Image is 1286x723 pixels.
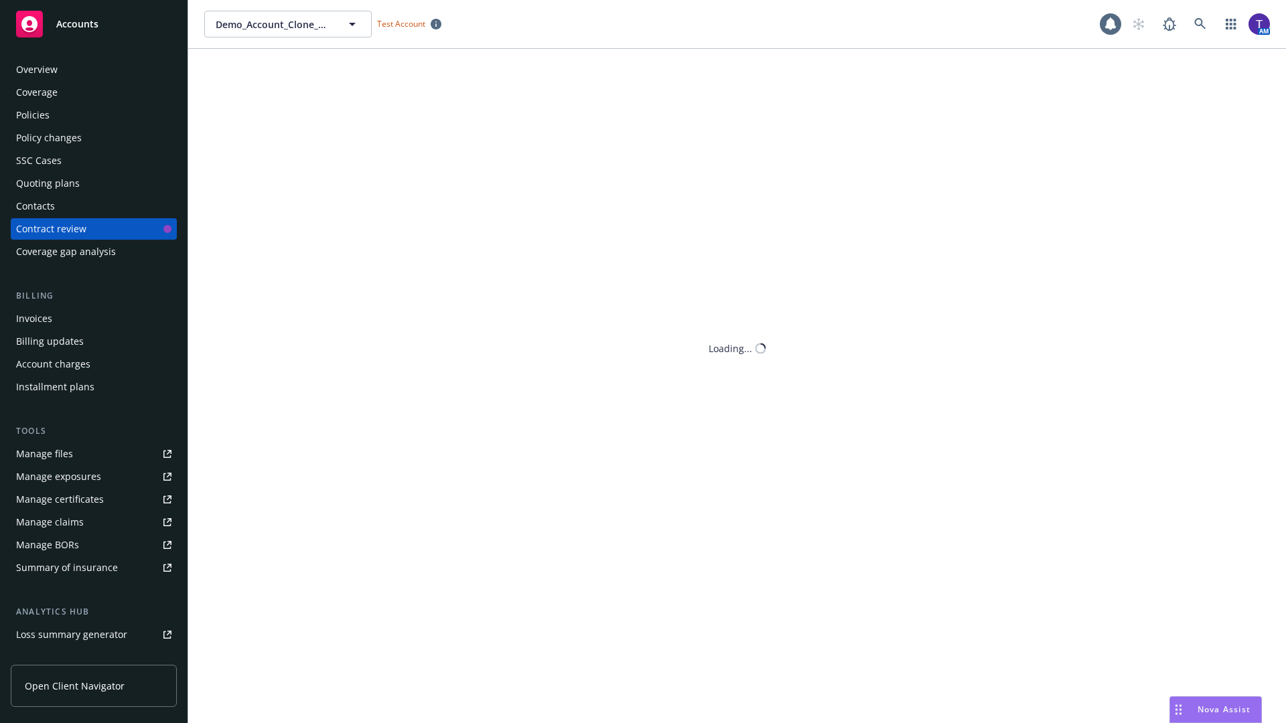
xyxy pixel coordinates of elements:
a: Manage claims [11,511,177,533]
a: Manage exposures [11,466,177,487]
div: Overview [16,59,58,80]
a: Report a Bug [1156,11,1183,37]
div: Manage files [16,443,73,465]
a: SSC Cases [11,150,177,171]
div: Coverage [16,82,58,103]
div: Manage certificates [16,489,104,510]
span: Test Account [372,17,447,31]
button: Nova Assist [1169,696,1262,723]
div: Loading... [709,341,752,355]
div: Coverage gap analysis [16,241,116,262]
a: Installment plans [11,376,177,398]
div: Billing [11,289,177,303]
a: Loss summary generator [11,624,177,645]
div: Billing updates [16,331,84,352]
a: Start snowing [1125,11,1152,37]
div: Account charges [16,353,90,375]
button: Demo_Account_Clone_QA_CR_Tests_Demo [204,11,372,37]
a: Contract review [11,218,177,240]
a: Switch app [1218,11,1244,37]
div: SSC Cases [16,150,62,171]
a: Accounts [11,5,177,43]
div: Analytics hub [11,605,177,619]
div: Summary of insurance [16,557,118,578]
a: Search [1187,11,1214,37]
a: Billing updates [11,331,177,352]
div: Drag to move [1170,697,1187,722]
div: Manage claims [16,511,84,533]
a: Policy changes [11,127,177,149]
span: Demo_Account_Clone_QA_CR_Tests_Demo [216,17,332,31]
a: Quoting plans [11,173,177,194]
a: Policies [11,104,177,126]
div: Contract review [16,218,86,240]
a: Manage BORs [11,534,177,556]
span: Nova Assist [1198,704,1251,715]
a: Manage files [11,443,177,465]
div: Contacts [16,195,55,217]
div: Tools [11,424,177,438]
img: photo [1248,13,1270,35]
a: Account charges [11,353,177,375]
a: Coverage gap analysis [11,241,177,262]
div: Loss summary generator [16,624,127,645]
a: Summary of insurance [11,557,177,578]
span: Open Client Navigator [25,679,125,693]
div: Policies [16,104,50,126]
a: Contacts [11,195,177,217]
div: Policy changes [16,127,82,149]
a: Invoices [11,308,177,329]
span: Accounts [56,19,98,29]
span: Test Account [377,18,425,29]
a: Overview [11,59,177,80]
div: Installment plans [16,376,94,398]
a: Manage certificates [11,489,177,510]
div: Manage exposures [16,466,101,487]
a: Coverage [11,82,177,103]
div: Quoting plans [16,173,80,194]
div: Invoices [16,308,52,329]
div: Manage BORs [16,534,79,556]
